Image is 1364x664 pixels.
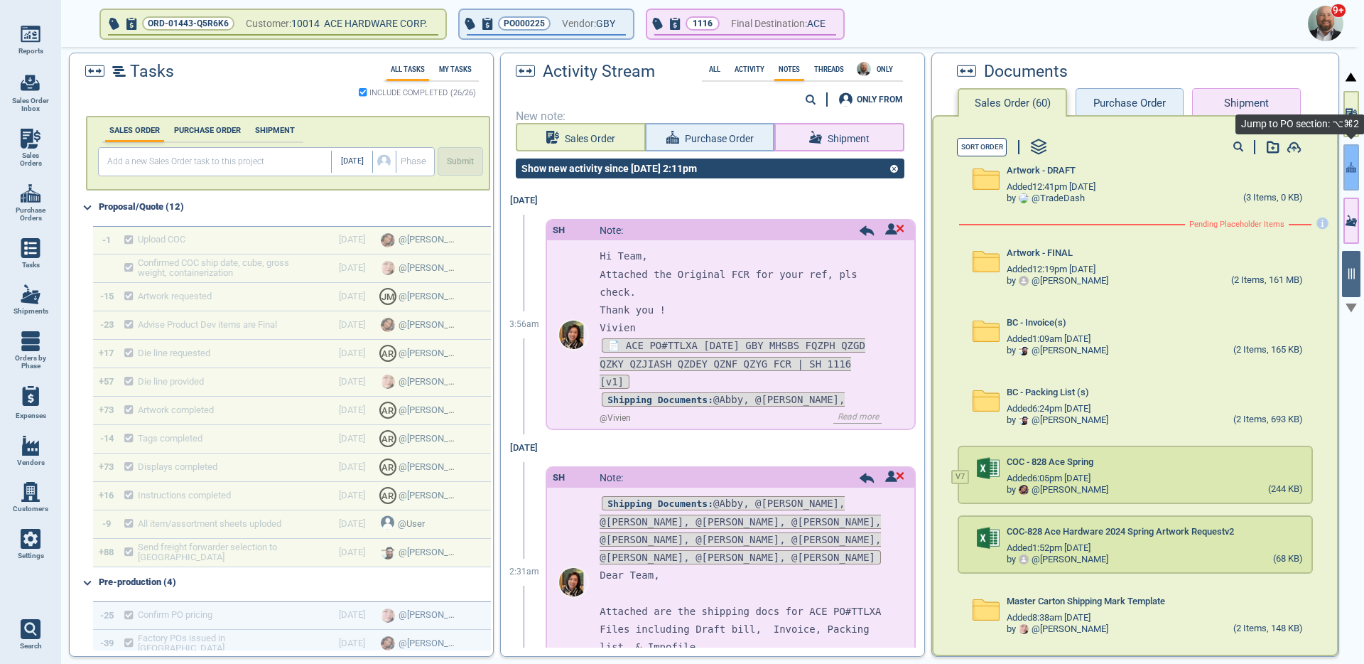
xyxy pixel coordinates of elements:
[774,65,804,73] label: Notes
[1233,414,1303,426] div: (2 Items, 693 KB)
[559,568,588,596] img: Avatar
[504,16,545,31] span: PO000225
[1019,193,1029,203] img: Avatar
[958,88,1067,117] button: Sales Order (60)
[100,320,114,331] div: -23
[600,603,892,621] p: Attached are the shipping docs for ACE PO#TTLXA
[100,611,114,621] div: -25
[607,498,713,509] strong: Shipping Documents:
[509,567,539,577] span: 2:31am
[1007,613,1090,623] span: Added 8:38am [DATE]
[600,225,623,236] span: Note:
[102,519,111,530] div: -9
[977,527,1000,550] img: excel
[807,15,826,33] span: ACE
[1007,248,1073,259] span: Artwork - FINAL
[1007,596,1165,607] span: Master Carton Shipping Mark Template
[1007,404,1090,414] span: Added 6:24pm [DATE]
[833,412,882,424] span: Read more
[516,110,910,123] span: New note:
[1007,473,1090,484] span: Added 6:05pm [DATE]
[516,123,645,151] button: Sales Order
[607,395,713,405] strong: Shipping Documents:
[600,621,892,656] p: Files including Draft bill, Invoice, Packing list & Impofile.
[1019,415,1029,425] img: Avatar
[553,225,565,236] div: SH
[21,129,40,149] img: menu_icon
[21,238,40,258] img: menu_icon
[543,63,655,81] span: Activity Stream
[22,261,40,269] span: Tasks
[324,18,428,29] span: ACE HARDWARE CORP.
[600,247,892,265] p: Hi Team,
[1007,193,1085,204] div: by @ TradeDash
[559,321,588,349] img: Avatar
[600,319,892,337] p: Vivien
[553,473,565,483] div: SH
[1192,88,1300,117] button: Shipment
[13,505,48,513] span: Customers
[21,331,40,351] img: menu_icon
[705,65,725,73] label: All
[460,10,633,38] button: PO000225Vendor:GBY
[1007,457,1093,468] span: COC - 828 Ace Spring
[105,126,164,135] label: SALES ORDER
[1189,220,1284,230] span: Pending Placeholder Items
[693,16,713,31] p: 1116
[516,163,703,174] div: Show new activity since [DATE] 2:11pm
[600,392,881,461] span: @Abby, @[PERSON_NAME], @[PERSON_NAME], @[PERSON_NAME], @[PERSON_NAME], @[PERSON_NAME], @[PERSON_N...
[1019,346,1029,355] img: Avatar
[1007,318,1066,328] span: BC - Invoice(s)
[1287,141,1301,153] img: add-document
[1007,527,1234,537] span: COC-828 Ace Hardware 2024 Spring Artwork Requestv2
[503,434,546,462] div: [DATE]
[1007,334,1090,345] span: Added 1:09am [DATE]
[1007,166,1076,176] span: Artwork - DRAFT
[1273,554,1303,565] div: (68 KB)
[857,95,903,104] div: ONLY FROM
[857,62,871,76] img: Avatar
[369,90,448,97] span: INCLUDE COMPLETED
[645,123,774,151] button: Purchase Order
[291,15,324,33] span: 10014
[102,151,331,173] input: Add a new Sales Order task to this project
[21,529,40,549] img: menu_icon
[251,126,299,135] label: SHIPMENT
[100,291,114,302] div: -15
[509,320,539,330] span: 3:56am
[565,130,615,148] span: Sales Order
[112,66,126,77] img: timeline2
[1007,182,1095,193] span: Added 12:41pm [DATE]
[130,63,174,81] span: Tasks
[17,459,45,467] span: Vendors
[99,491,114,501] div: +16
[984,63,1068,81] span: Documents
[1007,387,1089,398] span: BC - Packing List (s)
[21,436,40,456] img: menu_icon
[600,414,631,424] span: @ Vivien
[1007,624,1108,635] div: by @ [PERSON_NAME]
[101,10,445,38] button: ORD-01443-Q5R6K6Customer:10014 ACE HARDWARE CORP.
[21,183,40,203] img: menu_icon
[1331,4,1346,18] span: 9+
[99,196,490,219] div: Proposal/Quote (12)
[100,434,114,444] div: -14
[600,567,892,584] p: Dear Team,
[11,206,50,223] span: Purchase Orders
[1233,623,1303,635] div: (2 Items, 148 KB)
[148,16,229,31] span: ORD-01443-Q5R6K6
[731,15,807,33] span: Final Destination:
[977,457,1000,480] img: excel
[1267,141,1279,154] img: add-document
[1019,485,1029,495] img: Avatar
[401,156,426,167] span: Phase
[596,15,615,33] span: GBY
[1007,543,1090,554] span: Added 1:52pm [DATE]
[810,65,848,73] label: Threads
[600,301,892,319] p: Thank you !
[11,354,50,370] span: Orders by Phase
[341,157,364,166] span: [DATE]
[18,552,44,560] span: Settings
[435,65,476,73] label: My Tasks
[11,97,50,113] span: Sales Order Inbox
